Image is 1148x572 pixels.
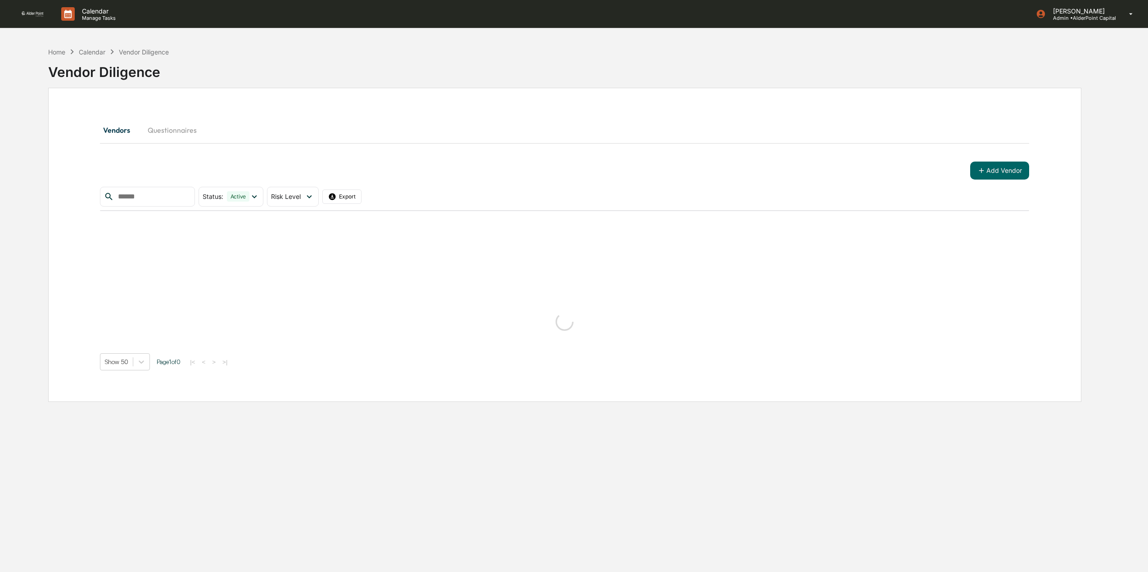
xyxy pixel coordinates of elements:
[75,7,120,15] p: Calendar
[271,193,301,200] span: Risk Level
[209,358,218,366] button: >
[48,57,1081,80] div: Vendor Diligence
[199,358,208,366] button: <
[140,119,204,141] button: Questionnaires
[203,193,223,200] span: Status :
[48,48,65,56] div: Home
[22,11,43,16] img: logo
[322,189,362,204] button: Export
[79,48,105,56] div: Calendar
[119,48,169,56] div: Vendor Diligence
[227,191,250,202] div: Active
[970,162,1029,180] button: Add Vendor
[75,15,120,21] p: Manage Tasks
[1046,15,1116,21] p: Admin • AlderPoint Capital
[187,358,198,366] button: |<
[100,119,1029,141] div: secondary tabs example
[157,358,181,365] span: Page 1 of 0
[220,358,230,366] button: >|
[100,119,140,141] button: Vendors
[1046,7,1116,15] p: [PERSON_NAME]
